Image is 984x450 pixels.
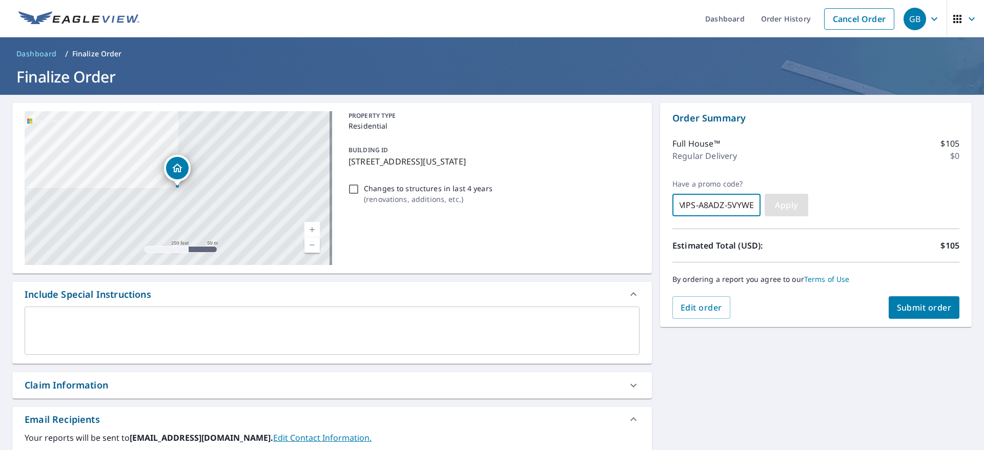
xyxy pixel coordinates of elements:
[130,432,273,443] b: [EMAIL_ADDRESS][DOMAIN_NAME].
[65,48,68,60] li: /
[672,150,737,162] p: Regular Delivery
[824,8,894,30] a: Cancel Order
[904,8,926,30] div: GB
[940,137,959,150] p: $105
[25,432,640,444] label: Your reports will be sent to
[18,11,139,27] img: EV Logo
[950,150,959,162] p: $0
[25,288,151,301] div: Include Special Instructions
[672,239,816,252] p: Estimated Total (USD):
[12,407,652,432] div: Email Recipients
[16,49,57,59] span: Dashboard
[273,432,372,443] a: EditContactInfo
[304,222,320,237] a: Current Level 17, Zoom In
[804,274,850,284] a: Terms of Use
[889,296,960,319] button: Submit order
[765,194,808,216] button: Apply
[681,302,722,313] span: Edit order
[672,111,959,125] p: Order Summary
[897,302,952,313] span: Submit order
[25,378,108,392] div: Claim Information
[672,137,720,150] p: Full House™
[12,66,972,87] h1: Finalize Order
[364,183,493,194] p: Changes to structures in last 4 years
[12,282,652,306] div: Include Special Instructions
[348,146,388,154] p: BUILDING ID
[164,155,191,187] div: Dropped pin, building 1, Residential property, 516 E 86th St New York, NY 10028
[672,296,730,319] button: Edit order
[12,372,652,398] div: Claim Information
[348,111,635,120] p: PROPERTY TYPE
[12,46,61,62] a: Dashboard
[940,239,959,252] p: $105
[773,199,800,211] span: Apply
[25,413,100,426] div: Email Recipients
[12,46,972,62] nav: breadcrumb
[348,155,635,168] p: [STREET_ADDRESS][US_STATE]
[672,275,959,284] p: By ordering a report you agree to our
[304,237,320,253] a: Current Level 17, Zoom Out
[348,120,635,131] p: Residential
[364,194,493,204] p: ( renovations, additions, etc. )
[72,49,122,59] p: Finalize Order
[672,179,761,189] label: Have a promo code?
